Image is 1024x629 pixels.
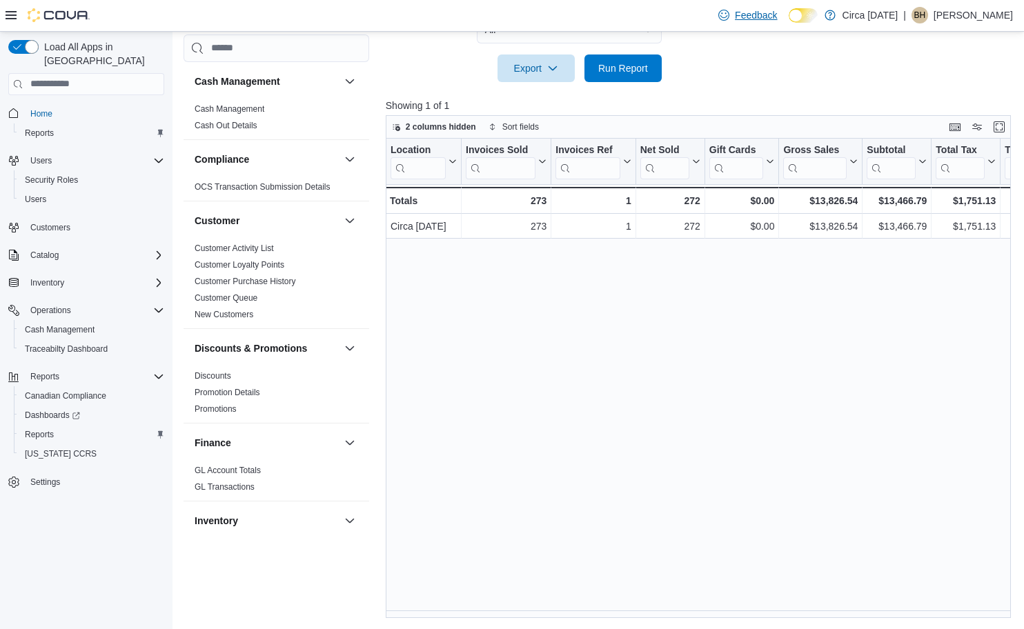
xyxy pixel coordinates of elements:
span: Operations [25,302,164,319]
h3: Customer [195,214,239,228]
a: Promotion Details [195,388,260,397]
span: Canadian Compliance [19,388,164,404]
span: Traceabilty Dashboard [19,341,164,357]
span: Promotions [195,403,237,415]
span: Export [506,54,567,82]
span: Settings [25,473,164,490]
h3: Discounts & Promotions [195,341,307,355]
button: Cash Management [342,73,358,90]
div: Finance [184,462,369,501]
span: Users [25,194,46,205]
div: $13,466.79 [867,218,927,234]
span: Feedback [735,8,777,22]
button: Reports [25,368,65,385]
button: Catalog [3,246,170,265]
div: $1,751.13 [936,218,996,234]
div: Net Sold [640,143,689,157]
span: Reports [19,426,164,443]
button: Discounts & Promotions [195,341,339,355]
span: GL Transactions [195,481,255,492]
button: [US_STATE] CCRS [14,444,170,463]
a: New Customers [195,310,253,319]
button: Reports [14,123,170,143]
span: Catalog [25,247,164,263]
div: Gross Sales [783,143,847,179]
button: Gross Sales [783,143,858,179]
a: Cash Management [19,321,100,338]
span: Dashboards [19,407,164,423]
button: Customer [342,212,358,229]
button: Catalog [25,247,64,263]
button: Users [25,152,57,169]
button: Cash Management [14,320,170,339]
div: Total Tax [936,143,985,157]
a: Customer Loyalty Points [195,260,284,270]
span: Customer Purchase History [195,276,296,287]
a: Canadian Compliance [19,388,112,404]
span: Users [30,155,52,166]
button: Inventory [342,512,358,529]
a: OCS Transaction Submission Details [195,182,331,192]
button: Inventory [25,274,70,291]
a: Users [19,191,52,208]
button: Finance [342,435,358,451]
span: Settings [30,477,60,488]
button: 2 columns hidden [386,119,482,135]
div: Total Tax [936,143,985,179]
h3: Compliance [195,152,249,166]
button: Export [498,54,575,82]
span: Inventory [25,274,164,291]
button: Compliance [342,151,358,168]
span: Discounts [195,370,231,381]
button: Customer [195,214,339,228]
div: 272 [640,218,700,234]
div: $1,751.13 [936,192,996,209]
div: $13,826.54 [783,192,858,209]
button: Invoices Sold [466,143,547,179]
span: BH [914,7,926,23]
a: Customer Queue [195,293,257,303]
span: Promotion Details [195,387,260,398]
span: Reports [19,125,164,141]
div: Brandon Hartmann [912,7,928,23]
button: Security Roles [14,170,170,190]
div: Subtotal [867,143,916,179]
button: Settings [3,472,170,492]
span: Customers [25,219,164,236]
div: $0.00 [709,192,775,209]
button: Reports [3,367,170,386]
a: Promotions [195,404,237,414]
button: Display options [969,119,985,135]
a: Feedback [713,1,782,29]
span: OCS Transaction Submission Details [195,181,331,192]
a: GL Transactions [195,482,255,492]
div: 1 [555,218,631,234]
div: Compliance [184,179,369,201]
button: Reports [14,425,170,444]
span: Washington CCRS [19,446,164,462]
div: Cash Management [184,101,369,139]
div: Subtotal [867,143,916,157]
span: Security Roles [19,172,164,188]
div: Invoices Ref [555,143,620,179]
p: Circa [DATE] [843,7,898,23]
p: | [903,7,906,23]
span: Dashboards [25,410,80,421]
span: Traceabilty Dashboard [25,343,108,355]
span: Customers [30,222,70,233]
a: Dashboards [19,407,86,423]
button: Inventory [195,514,339,528]
button: Users [14,190,170,209]
nav: Complex example [8,98,164,528]
span: Cash Management [25,324,95,335]
a: [US_STATE] CCRS [19,446,102,462]
span: Home [25,105,164,122]
h3: Inventory [195,514,238,528]
button: Canadian Compliance [14,386,170,406]
button: Run Report [584,54,662,82]
span: 2 columns hidden [406,121,476,132]
span: Reports [25,368,164,385]
img: Cova [28,8,90,22]
a: Discounts [195,371,231,381]
div: $13,826.54 [783,218,858,234]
